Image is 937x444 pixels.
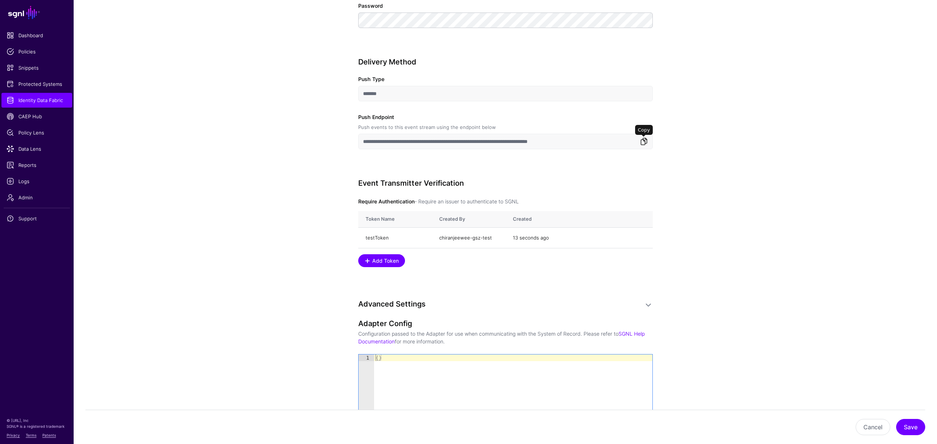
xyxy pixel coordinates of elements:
a: Protected Systems [1,77,72,91]
span: Policy Lens [7,129,67,136]
span: Support [7,215,67,222]
div: 1 [359,354,374,361]
a: Data Lens [1,141,72,156]
td: testToken [358,227,432,248]
span: Data Lens [7,145,67,153]
button: Save [896,419,925,435]
span: Admin [7,194,67,201]
span: Add Token [371,257,399,265]
span: CAEP Hub [7,113,67,120]
label: Push Type [358,75,384,83]
span: - Require an issuer to authenticate to SGNL [415,198,519,204]
span: Snippets [7,64,67,71]
span: Dashboard [7,32,67,39]
a: Privacy [7,433,20,437]
p: Configuration passed to the Adapter for use when communicating with the System of Record. Please ... [358,330,653,345]
th: Created [506,211,653,227]
th: Created By [432,211,506,227]
span: Logs [7,178,67,185]
h3: Advanced Settings [358,300,638,308]
h3: Adapter Config [358,319,653,328]
div: Copy [635,125,653,135]
label: Require Authentication [358,196,519,205]
span: Reports [7,161,67,169]
span: Policies [7,48,67,55]
h3: Delivery Method [358,57,653,66]
a: Logs [1,174,72,189]
a: Admin [1,190,72,205]
a: Dashboard [1,28,72,43]
a: Patents [42,433,56,437]
div: Push events to this event stream using the endpoint below [358,124,496,131]
a: Policy Lens [1,125,72,140]
span: Protected Systems [7,80,67,88]
span: 13 seconds ago [513,235,549,241]
p: SGNL® is a registered trademark [7,423,67,429]
th: Token Name [358,211,432,227]
a: Snippets [1,60,72,75]
a: CAEP Hub [1,109,72,124]
button: Cancel [856,419,890,435]
a: Policies [1,44,72,59]
app-identifier: chiranjeewee-gsz-test [439,235,492,241]
a: Reports [1,158,72,172]
label: Password [358,2,383,10]
h3: Event Transmitter Verification [358,179,653,188]
label: Push Endpoint [358,113,496,131]
a: Identity Data Fabric [1,93,72,108]
a: SGNL [4,4,69,21]
span: Identity Data Fabric [7,97,67,104]
a: Terms [26,433,36,437]
p: © [URL], Inc [7,417,67,423]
